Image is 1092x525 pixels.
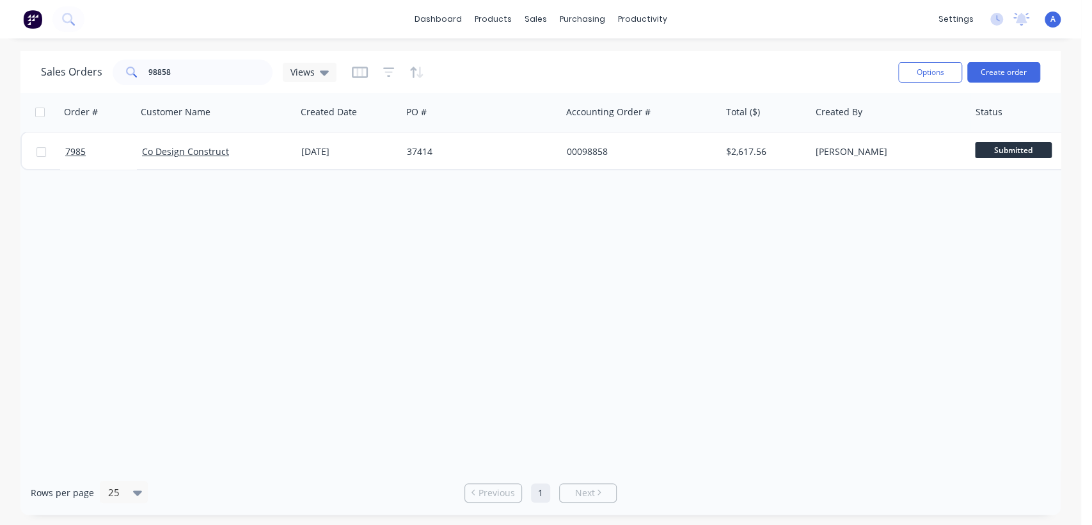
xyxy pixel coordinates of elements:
h1: Sales Orders [41,66,102,78]
div: purchasing [553,10,612,29]
span: 7985 [65,145,86,158]
div: Status [976,106,1002,118]
div: Order # [64,106,98,118]
div: Total ($) [726,106,760,118]
div: productivity [612,10,674,29]
span: Views [290,65,315,79]
div: $2,617.56 [726,145,801,158]
div: Created Date [301,106,357,118]
span: A [1050,13,1056,25]
ul: Pagination [459,483,622,503]
div: 37414 [407,145,549,158]
button: Options [898,62,962,83]
img: Factory [23,10,42,29]
a: Next page [560,487,616,499]
div: 00098858 [567,145,709,158]
div: [PERSON_NAME] [816,145,958,158]
a: Co Design Construct [142,145,229,157]
input: Search... [148,60,273,85]
a: Previous page [465,487,521,499]
a: dashboard [408,10,468,29]
span: Next [574,487,594,499]
button: Create order [967,62,1040,83]
div: Accounting Order # [566,106,651,118]
div: sales [518,10,553,29]
div: Customer Name [141,106,210,118]
div: products [468,10,518,29]
span: Rows per page [31,487,94,499]
div: Created By [816,106,862,118]
div: PO # [406,106,427,118]
a: Page 1 is your current page [531,483,550,503]
div: settings [932,10,980,29]
div: [DATE] [301,145,397,158]
span: Submitted [975,142,1052,158]
span: Previous [479,487,515,499]
a: 7985 [65,133,142,171]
